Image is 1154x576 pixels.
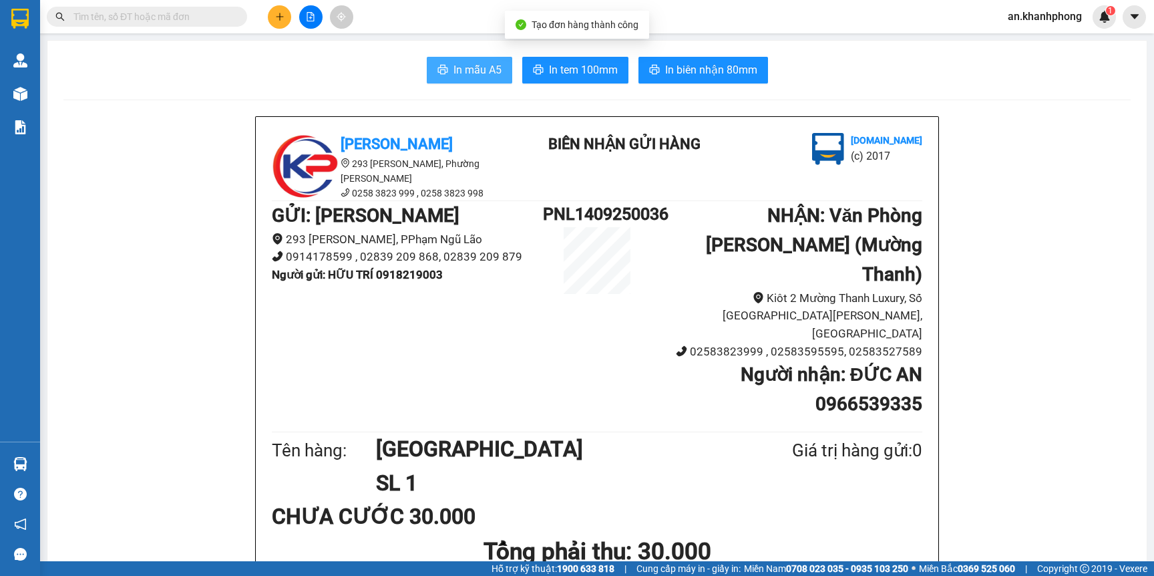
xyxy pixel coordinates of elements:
[744,561,908,576] span: Miền Nam
[272,186,512,200] li: 0258 3823 999 , 0258 3823 998
[268,5,291,29] button: plus
[272,133,339,200] img: logo.jpg
[741,364,922,415] b: Người nhận : ĐỨC AN 0966539335
[557,563,614,574] strong: 1900 633 818
[55,12,65,21] span: search
[145,17,177,49] img: logo.jpg
[306,12,315,21] span: file-add
[376,466,727,500] h1: SL 1
[112,51,184,61] b: [DOMAIN_NAME]
[341,136,453,152] b: [PERSON_NAME]
[17,86,75,149] b: [PERSON_NAME]
[549,61,618,78] span: In tem 100mm
[919,561,1015,576] span: Miền Bắc
[13,457,27,471] img: warehouse-icon
[73,9,231,24] input: Tìm tên, số ĐT hoặc mã đơn
[17,17,83,84] img: logo.jpg
[1123,5,1146,29] button: caret-down
[543,201,651,227] h1: PNL1409250036
[437,64,448,77] span: printer
[272,500,486,533] div: CHƯA CƯỚC 30.000
[13,87,27,101] img: warehouse-icon
[272,231,543,249] li: 293 [PERSON_NAME], PPhạm Ngũ Lão
[341,188,350,197] span: phone
[427,57,512,84] button: printerIn mẫu A5
[1025,561,1027,576] span: |
[376,432,727,466] h1: [GEOGRAPHIC_DATA]
[651,289,922,343] li: Kiôt 2 Mường Thanh Luxury, Số [GEOGRAPHIC_DATA][PERSON_NAME], [GEOGRAPHIC_DATA]
[11,9,29,29] img: logo-vxr
[272,248,543,266] li: 0914178599 , 02839 209 868, 02839 209 879
[272,204,459,227] b: GỬI : [PERSON_NAME]
[532,19,638,30] span: Tạo đơn hàng thành công
[786,563,908,574] strong: 0708 023 035 - 0935 103 250
[272,233,283,245] span: environment
[636,561,741,576] span: Cung cấp máy in - giấy in:
[492,561,614,576] span: Hỗ trợ kỹ thuật:
[548,136,701,152] b: BIÊN NHẬN GỬI HÀNG
[1129,11,1141,23] span: caret-down
[272,251,283,262] span: phone
[272,156,512,186] li: 293 [PERSON_NAME], Phường [PERSON_NAME]
[676,345,687,357] span: phone
[14,488,27,500] span: question-circle
[851,148,922,164] li: (c) 2017
[1106,6,1115,15] sup: 1
[272,437,376,464] div: Tên hàng:
[13,120,27,134] img: solution-icon
[341,158,350,168] span: environment
[275,12,284,21] span: plus
[14,548,27,561] span: message
[997,8,1093,25] span: an.khanhphong
[638,57,768,84] button: printerIn biên nhận 80mm
[14,518,27,531] span: notification
[516,19,526,30] span: check-circle
[912,566,916,571] span: ⚪️
[753,292,764,303] span: environment
[1080,564,1089,573] span: copyright
[812,133,844,165] img: logo.jpg
[851,135,922,146] b: [DOMAIN_NAME]
[337,12,346,21] span: aim
[112,63,184,80] li: (c) 2017
[272,268,443,281] b: Người gửi : HỮU TRÍ 0918219003
[727,437,922,464] div: Giá trị hàng gửi: 0
[624,561,626,576] span: |
[958,563,1015,574] strong: 0369 525 060
[706,204,922,285] b: NHẬN : Văn Phòng [PERSON_NAME] (Mường Thanh)
[330,5,353,29] button: aim
[522,57,628,84] button: printerIn tem 100mm
[649,64,660,77] span: printer
[272,533,922,570] h1: Tổng phải thu: 30.000
[453,61,502,78] span: In mẫu A5
[86,19,128,106] b: BIÊN NHẬN GỬI HÀNG
[1099,11,1111,23] img: icon-new-feature
[299,5,323,29] button: file-add
[533,64,544,77] span: printer
[665,61,757,78] span: In biên nhận 80mm
[13,53,27,67] img: warehouse-icon
[1108,6,1113,15] span: 1
[651,343,922,361] li: 02583823999 , 02583595595, 02583527589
